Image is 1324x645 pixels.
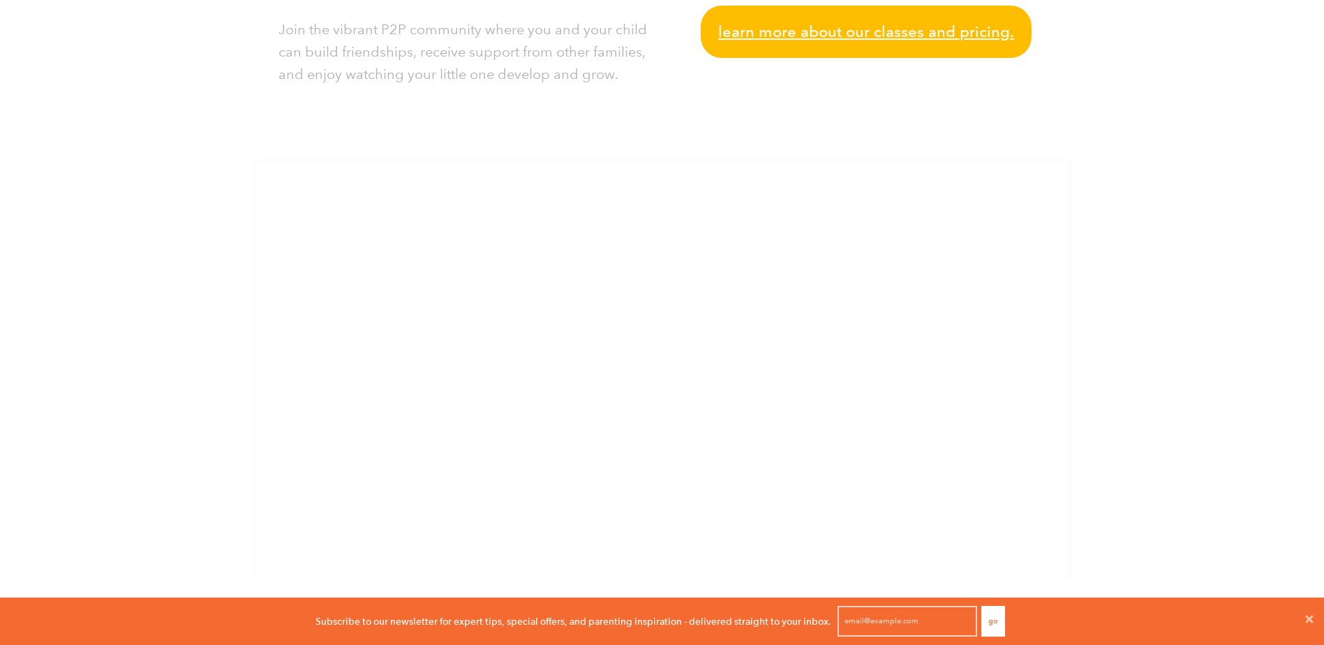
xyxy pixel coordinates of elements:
button: Go [981,606,1005,637]
input: email@example.com [838,606,977,637]
a: Learn more about our classes and pricing. [701,6,1032,58]
span: Learn more about our classes and pricing. [718,20,1014,44]
span: Join the vibrant P2P community where you and your child can build friendships, receive support fr... [278,21,647,82]
p: Subscribe to our newsletter for expert tips, special offers, and parenting inspiration - delivere... [315,614,831,629]
a: Class registration software powered by [PERSON_NAME] for Business [254,584,662,619]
